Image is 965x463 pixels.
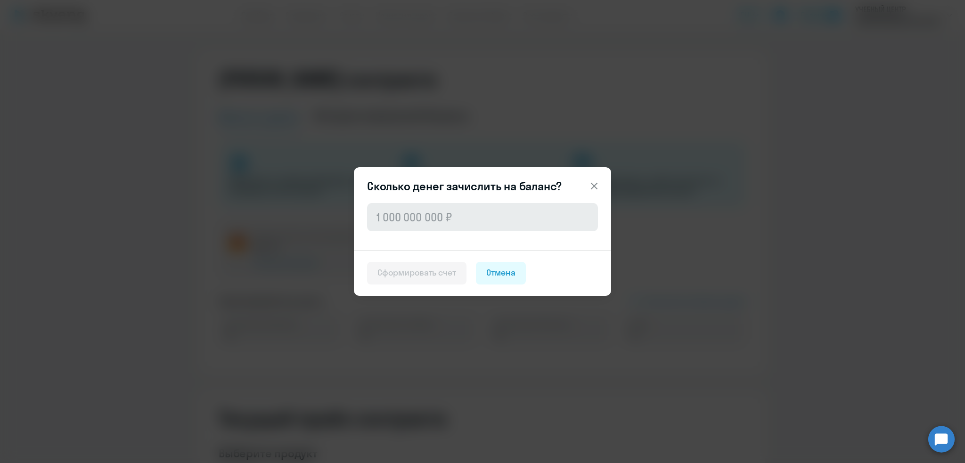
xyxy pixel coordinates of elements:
header: Сколько денег зачислить на баланс? [354,179,611,194]
button: Отмена [476,262,526,284]
input: 1 000 000 000 ₽ [367,203,598,231]
div: Сформировать счет [377,267,456,279]
button: Сформировать счет [367,262,466,284]
div: Отмена [486,267,515,279]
